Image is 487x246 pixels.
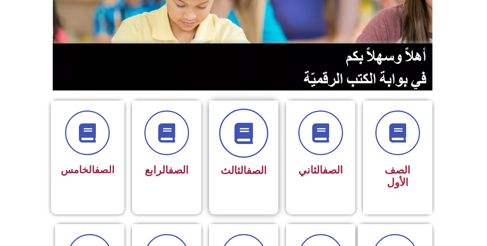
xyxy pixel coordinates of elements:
span: الخامس [61,164,114,176]
a: الصف [95,164,114,176]
a: الصف [323,164,343,176]
span: الثالث [221,164,267,177]
span: الصف الأول [385,164,410,189]
a: الصف [246,164,267,177]
span: الرابع [145,164,189,176]
a: الصف [168,164,189,176]
span: الثاني [298,164,343,176]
